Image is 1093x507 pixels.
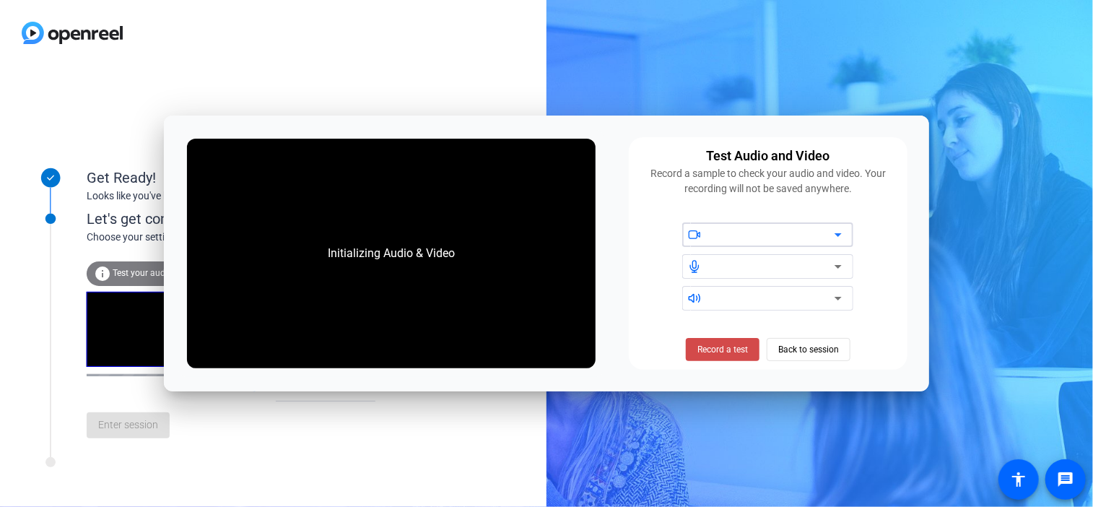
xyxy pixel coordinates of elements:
[113,268,213,278] span: Test your audio and video
[706,146,829,166] div: Test Audio and Video
[778,336,839,363] span: Back to session
[87,230,405,245] div: Choose your settings
[87,188,375,204] div: Looks like you've been invited to join
[767,338,850,361] button: Back to session
[1057,471,1074,488] mat-icon: message
[697,343,748,356] span: Record a test
[313,230,469,277] div: Initializing Audio & Video
[686,338,759,361] button: Record a test
[94,265,111,282] mat-icon: info
[87,208,405,230] div: Let's get connected.
[87,167,375,188] div: Get Ready!
[1010,471,1027,488] mat-icon: accessibility
[637,166,899,196] div: Record a sample to check your audio and video. Your recording will not be saved anywhere.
